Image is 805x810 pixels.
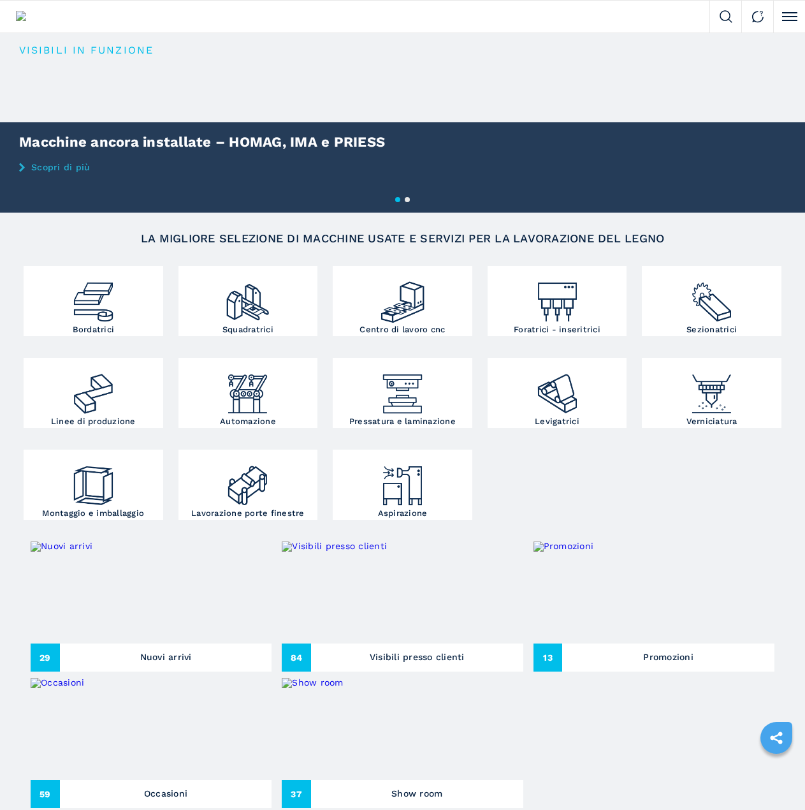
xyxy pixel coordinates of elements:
a: Pressatura e laminazione [333,358,472,428]
h3: Visibili presso clienti [370,648,465,666]
a: Linee di produzione [24,358,163,428]
h3: Centro di lavoro cnc [359,325,445,334]
a: Levigatrici [488,358,627,428]
span: 84 [282,644,311,672]
h3: Aspirazione [378,509,428,517]
img: Occasioni [31,678,272,780]
img: Contact us [751,10,764,23]
a: Centro di lavoro cnc [333,266,472,336]
a: Foratrici - inseritrici [488,266,627,336]
h3: Pressatura e laminazione [349,417,456,425]
a: Occasioni59Occasioni [31,678,272,808]
h3: Nuovi arrivi [140,648,192,666]
img: centro_di_lavoro_cnc_2.png [379,269,426,325]
h3: Lavorazione porte finestre [191,509,305,517]
img: linee_di_produzione_2.png [70,361,117,417]
h3: Squadratrici [222,325,273,334]
img: bordatrici_1.png [70,269,117,325]
img: Show room [282,678,523,780]
span: 59 [31,780,60,808]
img: foratrici_inseritrici_2.png [534,269,581,325]
span: 29 [31,644,60,672]
img: aspirazione_1.png [379,453,426,509]
img: Nuovi arrivi [31,541,272,644]
img: pressa-strettoia.png [379,361,426,417]
img: Search [720,10,732,23]
h3: Verniciatura [686,417,737,425]
a: Bordatrici [24,266,163,336]
a: Sezionatrici [642,266,781,336]
img: verniciatura_1.png [688,361,735,417]
h3: Automazione [220,417,276,425]
img: automazione.png [224,361,271,417]
a: sharethis [760,722,792,754]
h3: Foratrici - inseritrici [514,325,600,334]
h3: Occasioni [144,784,187,802]
button: Click to toggle menu [773,1,805,33]
img: Promozioni [533,541,774,644]
img: Visibili presso clienti [282,541,523,644]
a: Nuovi arrivi29Nuovi arrivi [31,541,272,672]
img: sezionatrici_2.png [688,269,735,325]
h3: Linee di produzione [51,417,136,425]
a: Promozioni13Promozioni [533,541,774,672]
h3: Levigatrici [535,417,579,425]
img: levigatrici_2.png [534,361,581,417]
h3: Show room [391,784,442,802]
a: Visibili presso clienti84Visibili presso clienti [282,541,523,672]
img: Ferwood [16,11,68,22]
h3: Bordatrici [73,325,115,334]
a: Verniciatura [642,358,781,428]
a: Show room37Show room [282,678,523,808]
a: Squadratrici [178,266,318,336]
a: Aspirazione [333,450,472,520]
img: lavorazione_porte_finestre_2.png [224,453,271,509]
h2: LA MIGLIORE SELEZIONE DI MACCHINE USATE E SERVIZI PER LA LAVORAZIONE DEL LEGNO [55,233,751,244]
h3: Montaggio e imballaggio [42,509,144,517]
iframe: Chat [751,753,795,800]
a: Montaggio e imballaggio [24,450,163,520]
a: Automazione [178,358,318,428]
span: 37 [282,780,311,808]
img: montaggio_imballaggio_2.png [70,453,117,509]
button: 1 [395,197,400,202]
h3: Promozioni [643,648,693,666]
span: 13 [533,644,563,672]
a: Lavorazione porte finestre [178,450,318,520]
button: 2 [405,197,410,202]
h3: Sezionatrici [686,325,737,334]
img: squadratrici_2.png [224,269,271,325]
